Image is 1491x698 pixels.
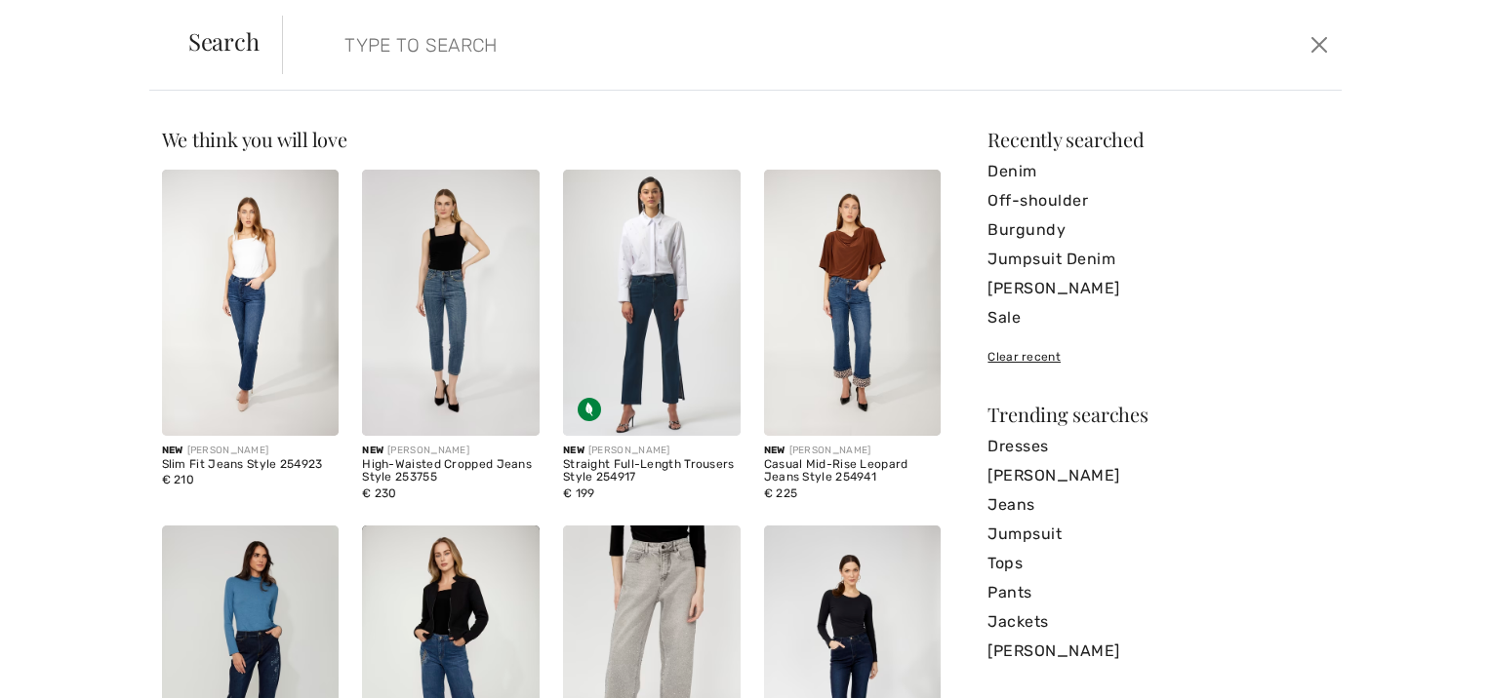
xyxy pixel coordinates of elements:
[987,303,1329,332] a: Sale
[987,637,1329,666] a: [PERSON_NAME]
[188,29,260,53] span: Search
[563,445,584,456] span: New
[987,607,1329,637] a: Jackets
[162,444,340,458] div: [PERSON_NAME]
[764,458,942,485] div: Casual Mid-Rise Leopard Jeans Style 254941
[1305,29,1334,60] button: Close
[987,130,1329,149] div: Recently searched
[162,170,340,436] img: Slim Fit Jeans Style 254923. Blue
[987,274,1329,303] a: [PERSON_NAME]
[987,186,1329,215] a: Off-shoulder
[162,473,195,486] span: € 210
[987,520,1329,549] a: Jumpsuit
[362,458,540,485] div: High-Waisted Cropped Jeans Style 253755
[362,170,540,436] img: High-Waisted Cropped Jeans Style 253755. Blue
[987,245,1329,274] a: Jumpsuit Denim
[162,445,183,456] span: New
[563,486,595,500] span: € 199
[362,445,383,456] span: New
[987,549,1329,578] a: Tops
[987,432,1329,461] a: Dresses
[162,458,340,472] div: Slim Fit Jeans Style 254923
[987,157,1329,186] a: Denim
[162,126,347,152] span: We think you will love
[43,14,83,31] span: Chat
[987,348,1329,366] div: Clear recent
[987,461,1329,490] a: [PERSON_NAME]
[764,444,942,458] div: [PERSON_NAME]
[987,578,1329,607] a: Pants
[578,398,601,421] img: Sustainable Fabric
[764,170,942,436] img: Casual Mid-Rise Leopard Jeans Style 254941. Blue
[764,486,798,500] span: € 225
[362,444,540,458] div: [PERSON_NAME]
[987,405,1329,424] div: Trending searches
[764,445,786,456] span: New
[987,215,1329,245] a: Burgundy
[330,16,1061,74] input: TYPE TO SEARCH
[563,444,741,458] div: [PERSON_NAME]
[563,170,741,436] img: Straight Full-Length Trousers Style 254917. DARK DENIM BLUE
[987,490,1329,520] a: Jeans
[563,458,741,485] div: Straight Full-Length Trousers Style 254917
[362,486,397,500] span: € 230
